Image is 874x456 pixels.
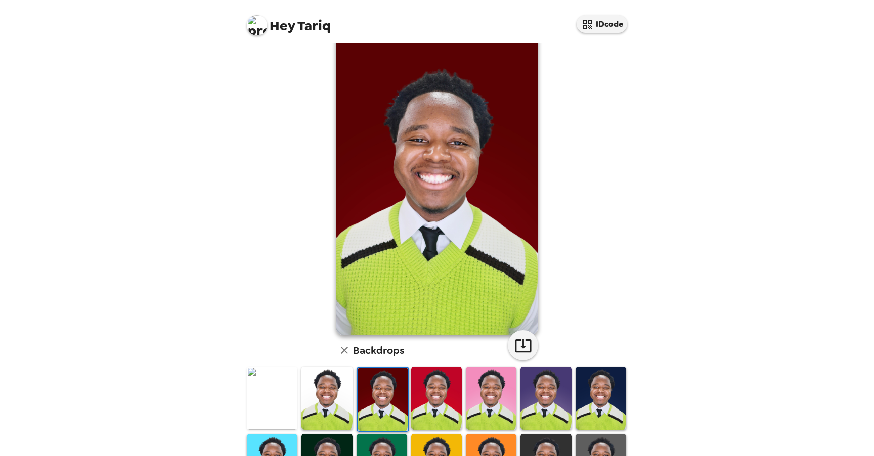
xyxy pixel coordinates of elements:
span: Hey [270,17,295,35]
img: Original [247,367,297,430]
span: Tariq [247,10,331,33]
img: user [336,32,538,335]
h6: Backdrops [353,342,404,358]
img: profile pic [247,15,267,35]
button: IDcode [577,15,627,33]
